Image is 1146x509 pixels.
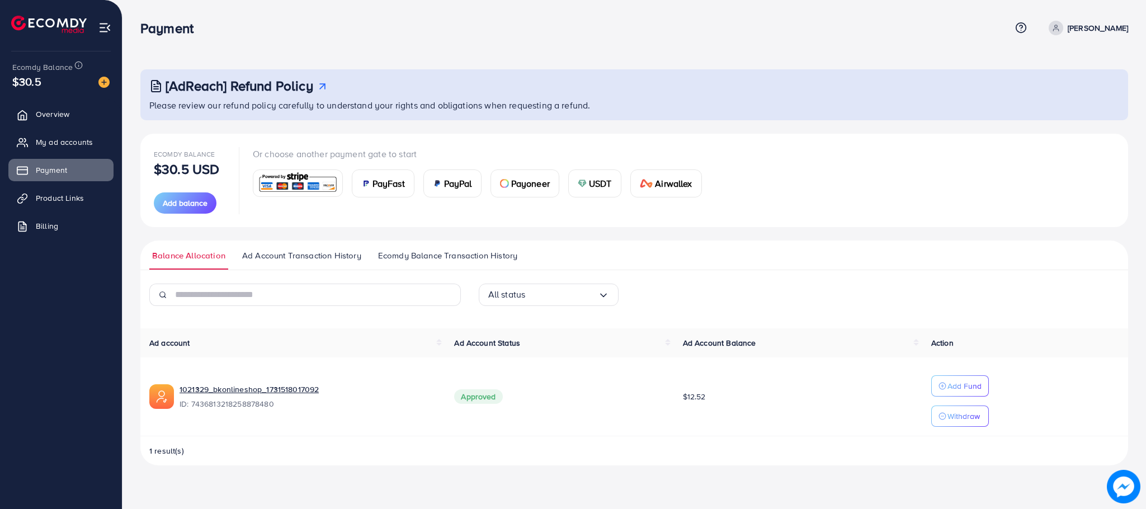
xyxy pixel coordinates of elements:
p: [PERSON_NAME] [1068,21,1128,35]
span: Ad Account Transaction History [242,249,361,262]
span: My ad accounts [36,136,93,148]
p: Please review our refund policy carefully to understand your rights and obligations when requesti... [149,98,1121,112]
button: Add Fund [931,375,989,397]
span: Airwallex [655,177,692,190]
span: 1 result(s) [149,445,184,456]
img: logo [11,16,87,33]
span: $30.5 [12,73,41,89]
img: image [1107,470,1140,503]
span: USDT [589,177,612,190]
span: Ecomdy Balance Transaction History [378,249,517,262]
p: Add Fund [947,379,982,393]
span: Ecomdy Balance [154,149,215,159]
span: All status [488,286,526,303]
img: card [578,179,587,188]
a: Billing [8,215,114,237]
a: cardPayPal [423,169,482,197]
h3: Payment [140,20,202,36]
a: 1021329_bkonlineshop_1731518017092 [180,384,319,395]
span: Payoneer [511,177,550,190]
span: Overview [36,109,69,120]
span: Ecomdy Balance [12,62,73,73]
img: image [98,77,110,88]
button: Add balance [154,192,216,214]
span: Ad account [149,337,190,348]
span: Ad Account Balance [683,337,756,348]
img: card [433,179,442,188]
img: ic-ads-acc.e4c84228.svg [149,384,174,409]
span: Product Links [36,192,84,204]
img: card [640,179,653,188]
div: Search for option [479,284,619,306]
img: menu [98,21,111,34]
a: My ad accounts [8,131,114,153]
a: card [253,169,343,197]
div: <span class='underline'>1021329_bkonlineshop_1731518017092</span></br>7436813218258878480 [180,384,436,409]
span: Balance Allocation [152,249,225,262]
img: card [500,179,509,188]
input: Search for option [525,286,597,303]
span: Action [931,337,954,348]
span: PayFast [372,177,405,190]
p: Withdraw [947,409,980,423]
p: Or choose another payment gate to start [253,147,711,161]
span: ID: 7436813218258878480 [180,398,436,409]
a: Overview [8,103,114,125]
a: Product Links [8,187,114,209]
span: Payment [36,164,67,176]
h3: [AdReach] Refund Policy [166,78,313,94]
a: cardUSDT [568,169,621,197]
img: card [257,171,339,195]
button: Withdraw [931,406,989,427]
img: card [361,179,370,188]
a: Payment [8,159,114,181]
a: cardPayFast [352,169,414,197]
span: Billing [36,220,58,232]
span: Ad Account Status [454,337,520,348]
span: Add balance [163,197,207,209]
span: Approved [454,389,502,404]
a: [PERSON_NAME] [1044,21,1128,35]
span: $12.52 [683,391,706,402]
a: cardPayoneer [491,169,559,197]
p: $30.5 USD [154,162,219,176]
a: cardAirwallex [630,169,702,197]
span: PayPal [444,177,472,190]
